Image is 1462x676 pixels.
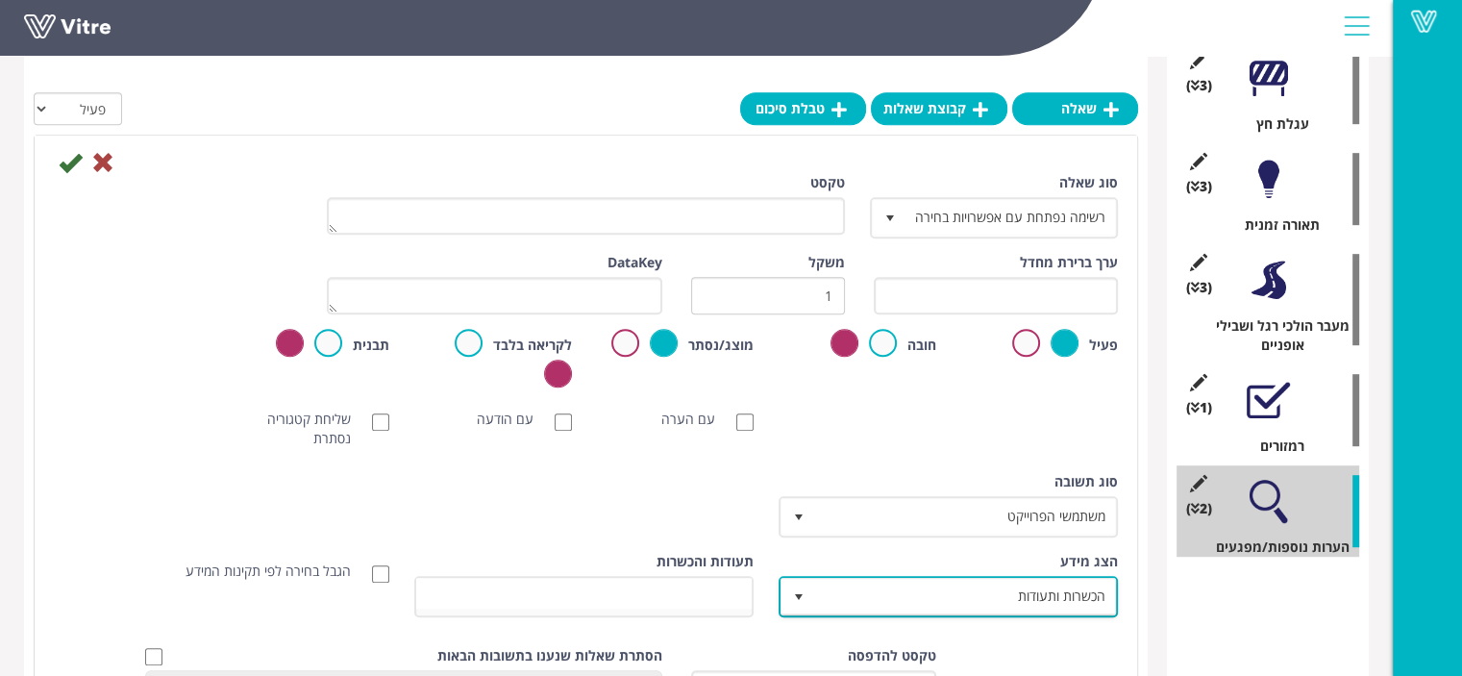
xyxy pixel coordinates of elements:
[815,499,1116,534] span: משתמשי הפרוייקט
[740,92,866,125] a: טבלת סיכום
[906,200,1116,235] span: רשימה נפתחת עם אפשרויות בחירה
[1186,499,1212,518] span: (2 )
[1054,472,1118,491] label: סוג תשובה
[781,579,816,613] span: select
[1191,437,1359,456] div: רמזורים
[1191,114,1359,134] div: עגלת חץ
[1186,278,1212,297] span: (3 )
[657,552,754,571] label: תעודות והכשרות
[810,173,845,192] label: טקסט
[848,646,936,665] label: טקסט להדפסה
[1191,215,1359,235] div: תאורה זמנית
[1020,253,1118,272] label: ערך ברירת מחדל
[661,410,734,429] label: עם הערה
[1012,92,1138,125] a: שאלה
[353,336,389,355] label: תבנית
[873,200,907,235] span: select
[145,648,162,665] input: Hide question based on answer
[555,413,572,431] input: עם הודעה
[781,499,816,534] span: select
[372,565,389,583] input: הגבל בחירה לפי תקינות המידע
[186,562,370,581] label: הגבל בחירה לפי תקינות המידע
[1089,336,1118,355] label: פעיל
[871,92,1007,125] a: קבוצת שאלות
[1191,316,1359,355] div: מעבר הולכי רגל ושבילי אופניים
[736,413,754,431] input: עם הערה
[1186,76,1212,95] span: (3 )
[607,253,662,272] label: DataKey
[815,579,1116,613] span: הכשרות ותעודות
[477,410,553,429] label: עם הודעה
[437,646,662,665] label: הסתרת שאלות שנענו בתשובות הבאות
[1059,173,1118,192] label: סוג שאלה
[1186,177,1212,196] span: (3 )
[1060,552,1118,571] label: הצג מידע
[808,253,845,272] label: משקל
[493,336,572,355] label: לקריאה בלבד
[372,413,389,431] input: שליחת קטגוריה נסתרת
[907,336,936,355] label: חובה
[688,336,754,355] label: מוצג/נסתר
[1191,538,1359,557] div: הערות נוספות/מפגעים
[236,410,371,448] label: שליחת קטגוריה נסתרת
[1186,398,1212,417] span: (1 )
